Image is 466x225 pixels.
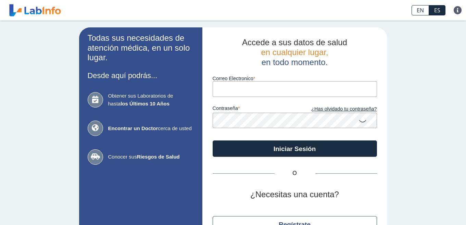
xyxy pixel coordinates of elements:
[213,105,295,113] label: contraseña
[213,140,377,157] button: Iniciar Sesión
[121,101,169,107] b: los Últimos 10 Años
[137,154,180,160] b: Riesgos de Salud
[262,58,328,67] span: en todo momento.
[88,71,194,80] h3: Desde aquí podrás...
[274,169,315,177] span: O
[88,33,194,63] h2: Todas sus necesidades de atención médica, en un solo lugar.
[213,76,377,81] label: Correo Electronico
[213,190,377,200] h2: ¿Necesitas una cuenta?
[108,92,194,108] span: Obtener sus Laboratorios de hasta
[108,125,158,131] b: Encontrar un Doctor
[108,153,194,161] span: Conocer sus
[429,5,445,15] a: ES
[405,198,458,217] iframe: Help widget launcher
[295,105,377,113] a: ¿Has olvidado tu contraseña?
[108,125,194,133] span: cerca de usted
[242,38,347,47] span: Accede a sus datos de salud
[412,5,429,15] a: EN
[261,48,328,57] span: en cualquier lugar,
